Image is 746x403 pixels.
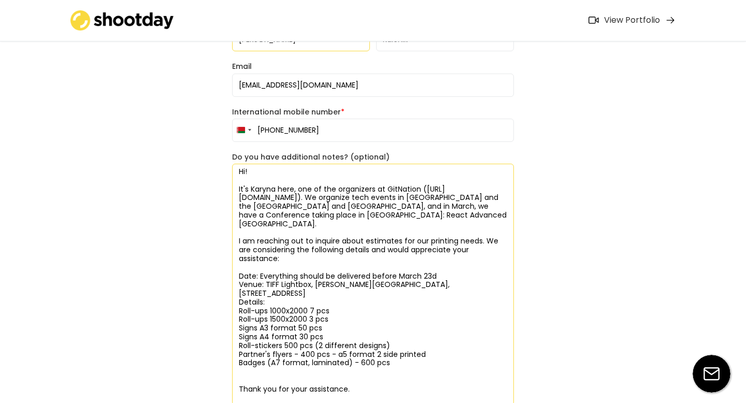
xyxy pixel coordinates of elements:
[232,152,514,162] div: Do you have additional notes? (optional)
[232,119,514,142] input: 8 029 491-19-11
[232,62,514,71] div: Email
[693,355,730,393] img: email-icon%20%281%29.svg
[70,10,174,31] img: shootday_logo.png
[589,17,599,24] img: Icon%20feather-video%402x.png
[232,107,514,117] div: International mobile number
[604,15,660,26] div: View Portfolio
[232,74,514,97] input: Email
[233,119,254,141] button: Selected country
